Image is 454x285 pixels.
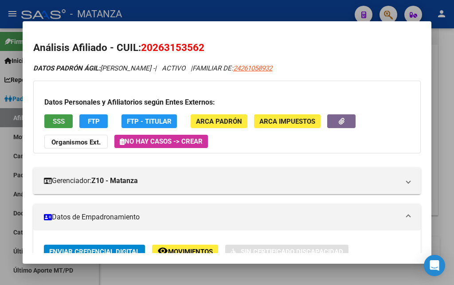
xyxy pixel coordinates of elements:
button: ARCA Padrón [191,114,247,128]
strong: DATOS PADRÓN ÁGIL: [33,64,100,72]
mat-expansion-panel-header: Datos de Empadronamiento [33,204,421,230]
button: SSS [44,114,73,128]
span: ARCA Padrón [196,117,242,125]
span: FAMILIAR DE: [192,64,272,72]
mat-expansion-panel-header: Gerenciador:Z10 - Matanza [33,168,421,194]
span: Enviar Credencial Digital [49,248,140,256]
span: Sin Certificado Discapacidad [241,248,343,256]
button: No hay casos -> Crear [114,135,208,148]
button: Movimientos [152,245,218,258]
h3: Datos Personales y Afiliatorios según Entes Externos: [44,97,410,108]
span: No hay casos -> Crear [120,137,203,145]
mat-panel-title: Gerenciador: [44,176,399,186]
i: | ACTIVO | [33,64,272,72]
span: [PERSON_NAME] - [33,64,155,72]
button: Sin Certificado Discapacidad [225,245,348,258]
span: FTP [88,117,100,125]
h2: Análisis Afiliado - CUIL: [33,40,421,55]
button: FTP - Titular [121,114,177,128]
strong: Z10 - Matanza [91,176,138,186]
button: Organismos Ext. [44,135,108,148]
mat-panel-title: Datos de Empadronamiento [44,212,399,223]
strong: Organismos Ext. [51,138,101,146]
span: FTP - Titular [127,117,172,125]
button: Enviar Credencial Digital [44,245,145,258]
span: SSS [53,117,65,125]
button: ARCA Impuestos [254,114,321,128]
mat-icon: remove_red_eye [157,246,168,256]
button: FTP [79,114,108,128]
span: 24261058932 [233,64,272,72]
div: Open Intercom Messenger [424,255,445,276]
span: ARCA Impuestos [259,117,315,125]
span: Movimientos [168,248,213,256]
span: 20263153562 [141,42,204,53]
